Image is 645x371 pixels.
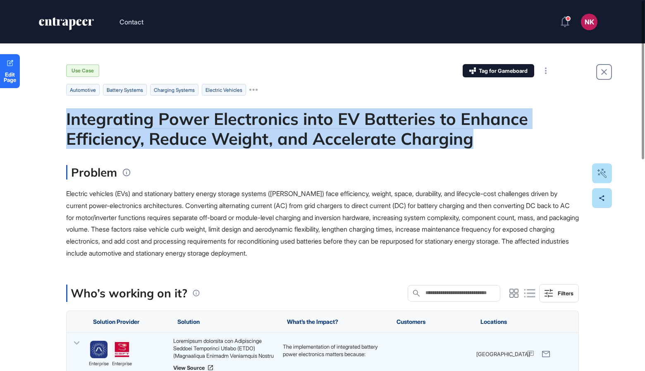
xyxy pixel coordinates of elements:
[66,84,100,96] li: automotive
[66,165,117,180] h3: Problem
[202,84,246,96] li: Electric Vehicles
[113,341,131,358] img: image
[150,84,198,96] li: Charging Systems
[66,189,579,257] span: Electric vehicles (EVs) and stationary battery energy storage systems ([PERSON_NAME]) face effici...
[119,17,143,27] button: Contact
[113,340,131,359] a: image
[89,360,109,368] span: enterprise
[38,17,95,33] a: entrapeer-logo
[397,318,425,325] span: Customers
[90,341,107,358] img: image
[93,318,139,325] span: Solution Provider
[173,337,275,359] div: Loremipsum dolorsita con Adipiscinge Seddoei Temporinci Utlabo (ETDO) (Magnaaliqua Enimadm Veniam...
[539,284,579,302] button: Filters
[479,68,528,74] span: Tag for Gameboard
[173,364,275,371] a: View Source
[283,343,384,358] p: The implementation of integrated battery power electronics matters because:
[66,65,99,77] div: Use Case
[581,14,597,30] button: NK
[103,84,147,96] li: Battery Systems
[480,318,507,325] span: Locations
[66,109,579,148] div: Integrating Power Electronics into EV Batteries to Enhance Efficiency, Reduce Weight, and Acceler...
[71,285,187,302] p: Who’s working on it?
[112,360,132,368] span: enterprise
[558,290,573,297] div: Filters
[90,340,108,359] a: image
[177,318,200,325] span: Solution
[287,318,338,325] span: What’s the Impact?
[476,350,530,358] span: [GEOGRAPHIC_DATA]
